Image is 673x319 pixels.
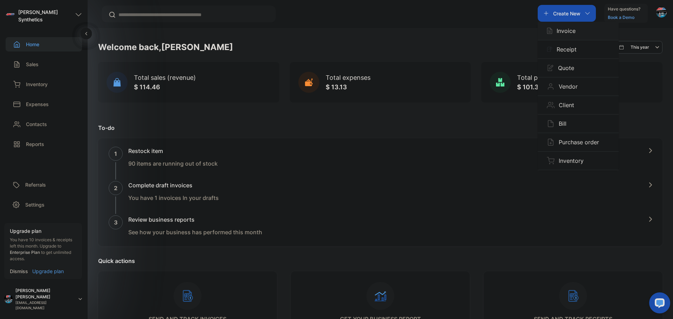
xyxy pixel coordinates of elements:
[114,218,118,227] p: 3
[547,120,555,127] img: Icon
[32,268,64,275] p: Upgrade plan
[555,119,566,128] p: Bill
[547,138,555,146] img: Icon
[644,290,673,319] iframe: LiveChat chat widget
[10,237,76,262] p: You have 10 invoices & receipts left this month.
[552,27,576,35] p: Invoice
[547,101,555,109] img: Icon
[26,61,39,68] p: Sales
[10,227,76,235] p: Upgrade plan
[18,8,75,23] p: [PERSON_NAME] Synthetics
[25,181,46,188] p: Referrals
[6,10,15,19] img: logo
[26,140,44,148] p: Reports
[98,41,233,54] h1: Welcome back, [PERSON_NAME]
[134,83,160,91] span: $ 114.46
[15,287,73,300] p: [PERSON_NAME] [PERSON_NAME]
[28,268,64,275] a: Upgrade plan
[656,5,667,22] button: avatar
[326,83,347,91] span: $ 13.13
[555,101,574,109] p: Client
[326,74,371,81] span: Total expenses
[98,124,662,132] p: To-do
[547,83,555,90] img: Icon
[608,15,634,20] a: Book a Demo
[134,74,196,81] span: Total sales (revenue)
[547,64,554,71] img: Icon
[26,41,39,48] p: Home
[552,45,577,54] p: Receipt
[553,10,580,17] p: Create New
[128,159,218,168] p: 90 items are running out of stock
[613,41,662,54] button: This year
[26,100,49,108] p: Expenses
[10,250,40,255] span: Enterprise Plan
[114,184,117,192] p: 2
[517,83,543,91] span: $ 101.33
[10,243,71,261] span: Upgrade to to get unlimited access.
[4,295,13,303] img: profile
[98,257,662,265] p: Quick actions
[114,150,117,158] p: 1
[555,157,584,165] p: Inventory
[517,74,550,81] span: Total profit
[554,64,574,72] p: Quote
[25,201,45,208] p: Settings
[128,181,219,189] h1: Complete draft invoices
[631,44,649,50] p: This year
[608,6,640,13] p: Have questions?
[538,5,596,22] button: Create NewIconInvoiceIconReceiptIconQuoteIconVendorIconClientIconBillIconPurchase orderIconInventory
[656,7,667,18] img: avatar
[15,300,73,311] p: [EMAIL_ADDRESS][DOMAIN_NAME]
[26,81,48,88] p: Inventory
[128,215,262,224] h1: Review business reports
[547,47,552,52] img: Icon
[26,120,47,128] p: Contacts
[555,138,599,146] p: Purchase order
[555,82,578,91] p: Vendor
[128,194,219,202] p: You have 1 invoices In your drafts
[128,228,262,236] p: See how your business has performed this month
[128,147,218,155] h1: Restock item
[10,268,28,275] p: Dismiss
[547,27,552,34] img: Icon
[547,157,555,165] img: Icon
